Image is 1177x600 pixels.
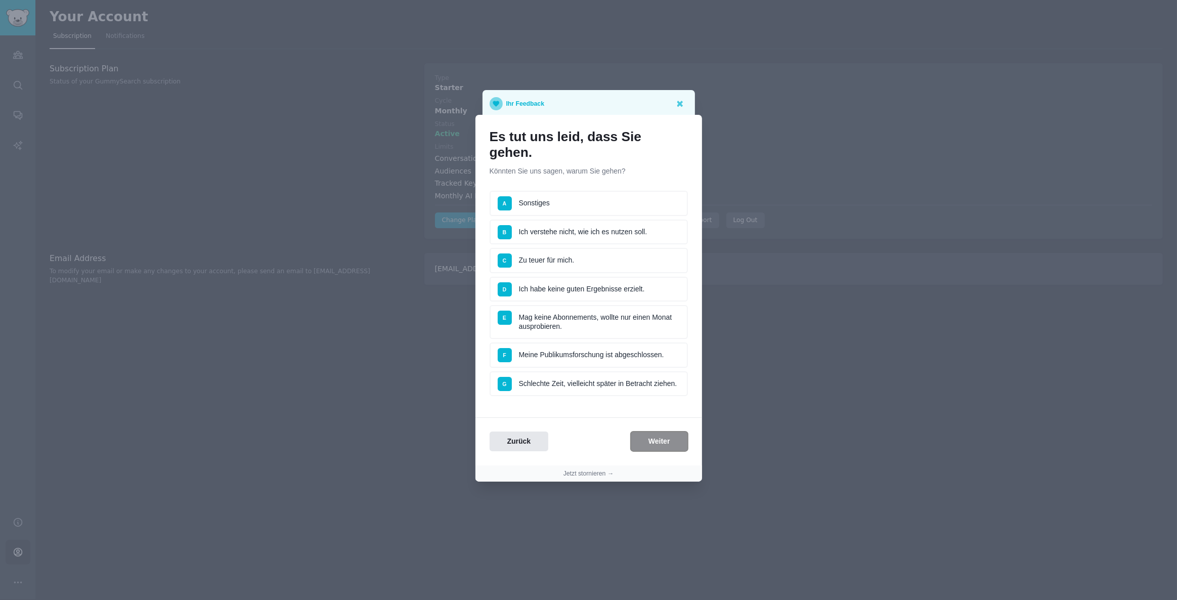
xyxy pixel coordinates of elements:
[503,352,506,358] span: F
[490,432,549,451] button: Zurück
[503,200,507,206] span: A
[503,229,507,235] span: B
[502,381,506,387] span: G
[503,286,507,292] span: D
[506,97,545,110] p: Ihr Feedback
[563,469,614,479] button: Jetzt stornieren →
[503,315,506,321] span: E
[490,166,688,177] p: Könnten Sie uns sagen, warum Sie gehen?
[490,129,688,161] h1: Es tut uns leid, dass Sie gehen.
[503,258,507,264] span: C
